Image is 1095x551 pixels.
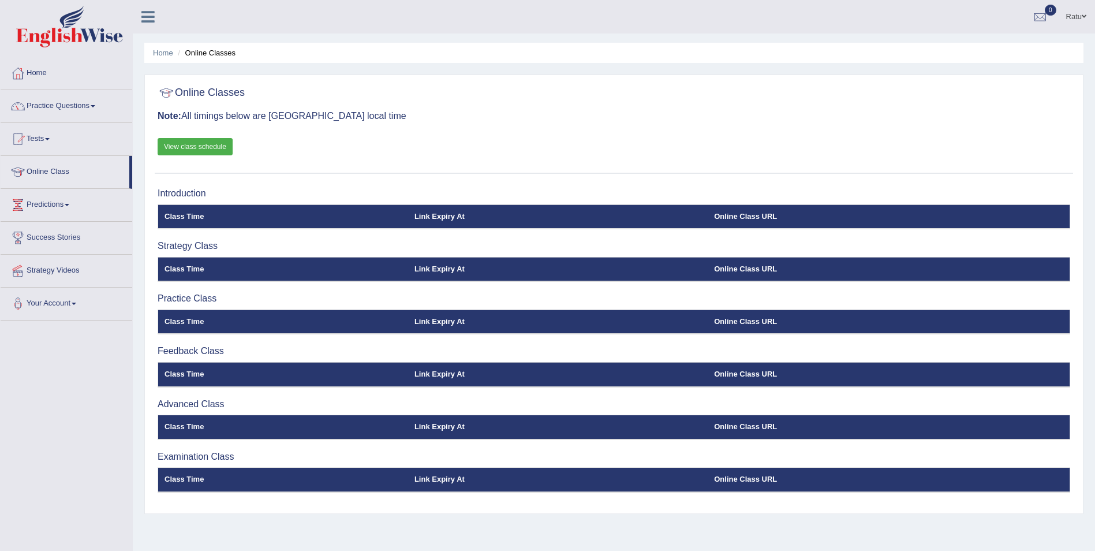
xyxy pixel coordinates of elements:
[1,255,132,284] a: Strategy Videos
[158,257,408,281] th: Class Time
[1,156,129,185] a: Online Class
[158,241,1070,251] h3: Strategy Class
[158,415,408,440] th: Class Time
[158,111,181,121] b: Note:
[158,111,1070,121] h3: All timings below are [GEOGRAPHIC_DATA] local time
[708,362,1070,386] th: Online Class URL
[158,84,245,102] h2: Online Classes
[408,415,708,440] th: Link Expiry At
[408,310,708,334] th: Link Expiry At
[175,47,236,58] li: Online Classes
[1,90,132,119] a: Practice Questions
[158,188,1070,199] h3: Introduction
[708,468,1070,492] th: Online Class URL
[158,293,1070,304] h3: Practice Class
[158,310,408,334] th: Class Time
[1,189,132,218] a: Predictions
[158,399,1070,409] h3: Advanced Class
[153,49,173,57] a: Home
[408,362,708,386] th: Link Expiry At
[158,204,408,229] th: Class Time
[708,310,1070,334] th: Online Class URL
[708,415,1070,440] th: Online Class URL
[1,57,132,86] a: Home
[158,452,1070,462] h3: Examination Class
[158,468,408,492] th: Class Time
[1045,5,1056,16] span: 0
[1,222,132,251] a: Success Stories
[408,468,708,492] th: Link Expiry At
[158,346,1070,356] h3: Feedback Class
[408,204,708,229] th: Link Expiry At
[1,288,132,317] a: Your Account
[158,362,408,386] th: Class Time
[158,138,233,155] a: View class schedule
[708,204,1070,229] th: Online Class URL
[408,257,708,281] th: Link Expiry At
[708,257,1070,281] th: Online Class URL
[1,123,132,152] a: Tests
